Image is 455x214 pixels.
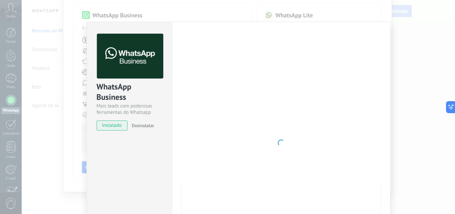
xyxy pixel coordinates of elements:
div: WhatsApp Business [97,81,162,103]
img: logo_main.png [97,34,163,79]
button: Desinstalar [129,121,154,131]
span: instalado [97,121,127,131]
span: Desinstalar [132,123,154,129]
div: Mais leads com poderosas ferramentas do Whatsapp [97,103,162,116]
